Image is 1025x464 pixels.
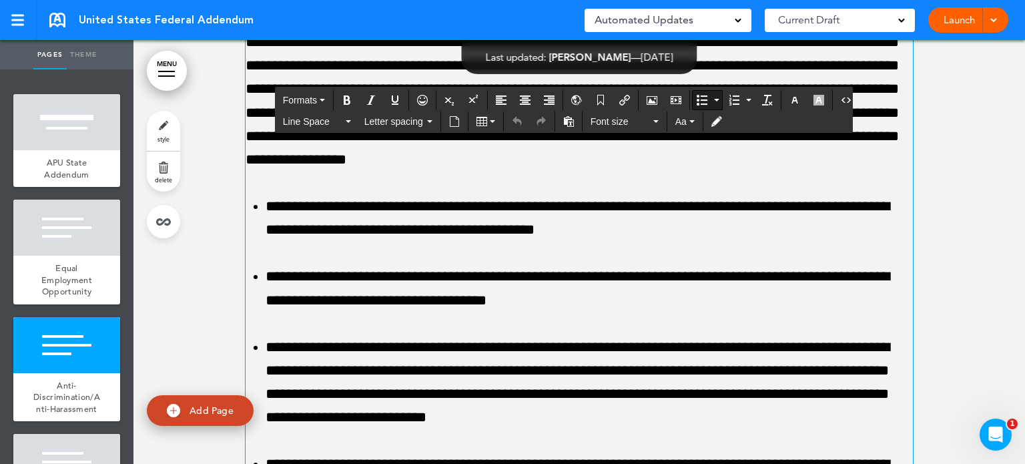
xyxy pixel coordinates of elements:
a: delete [147,152,180,192]
span: [DATE] [641,51,673,63]
span: Aa [675,116,687,127]
img: add.svg [167,404,180,417]
span: style [157,135,169,143]
a: APU State Addendum [13,150,120,187]
span: Automated Updates [595,11,693,29]
div: Align left [490,90,512,110]
div: Undo [506,111,529,132]
div: Insert document [443,111,466,132]
div: Insert/edit media [665,90,687,110]
span: Current Draft [778,11,839,29]
div: Airmason image [641,90,663,110]
div: Align center [514,90,537,110]
a: Pages [33,40,67,69]
a: Anti-Discrimination/Anti-Harassment [13,373,120,422]
a: Equal Employment Opportunity [13,256,120,304]
span: APU State Addendum [44,157,89,180]
div: Underline [384,90,406,110]
div: Clear formatting [756,90,779,110]
a: style [147,111,180,151]
span: Add Page [190,404,234,416]
span: [PERSON_NAME] [549,51,631,63]
div: Align right [538,90,561,110]
span: Line Space [283,115,343,128]
div: Toggle Tracking Changes [705,111,728,132]
div: Insert/edit airmason link [613,90,636,110]
span: 1 [1007,419,1018,429]
span: Equal Employment Opportunity [41,262,92,297]
span: Letter spacing [364,115,424,128]
div: Subscript [438,90,461,110]
div: Insert/Edit global anchor link [565,90,588,110]
a: Launch [938,7,980,33]
span: delete [155,176,172,184]
div: Superscript [462,90,485,110]
div: Anchor [589,90,612,110]
div: Table [470,111,501,132]
span: Formats [283,95,317,105]
span: Last updated: [486,51,547,63]
div: Redo [530,111,553,132]
span: Font size [591,115,651,128]
a: MENU [147,51,187,91]
div: Paste as text [557,111,580,132]
a: Add Page [147,395,254,427]
a: Theme [67,40,100,69]
div: Numbered list [724,90,755,110]
div: Bullet list [692,90,723,110]
div: Source code [835,90,858,110]
iframe: Intercom live chat [980,419,1012,451]
div: Bold [336,90,358,110]
span: United States Federal Addendum [79,13,254,27]
div: Italic [360,90,382,110]
div: — [486,52,673,62]
span: Anti-Discrimination/Anti-Harassment [33,380,100,415]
